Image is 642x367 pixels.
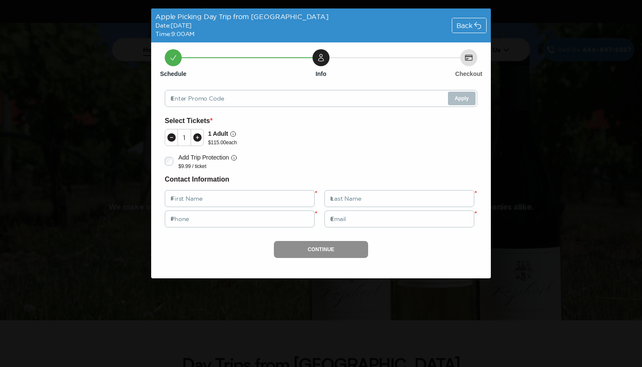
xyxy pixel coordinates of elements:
p: $ 115.00 each [208,139,237,146]
p: 1 Adult [208,129,228,139]
div: 1 [178,134,191,141]
h6: Checkout [455,70,482,78]
span: Apple Picking Day Trip from [GEOGRAPHIC_DATA] [155,13,329,20]
h6: Contact Information [165,174,477,185]
span: Back [456,22,473,29]
span: Time: 9:00AM [155,31,194,37]
span: Date: [DATE] [155,22,191,29]
p: Add Trip Protection [178,153,229,162]
h6: Info [315,70,327,78]
h6: Select Tickets [165,115,477,126]
h6: Schedule [160,70,186,78]
p: $9.99 / ticket [178,163,237,170]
